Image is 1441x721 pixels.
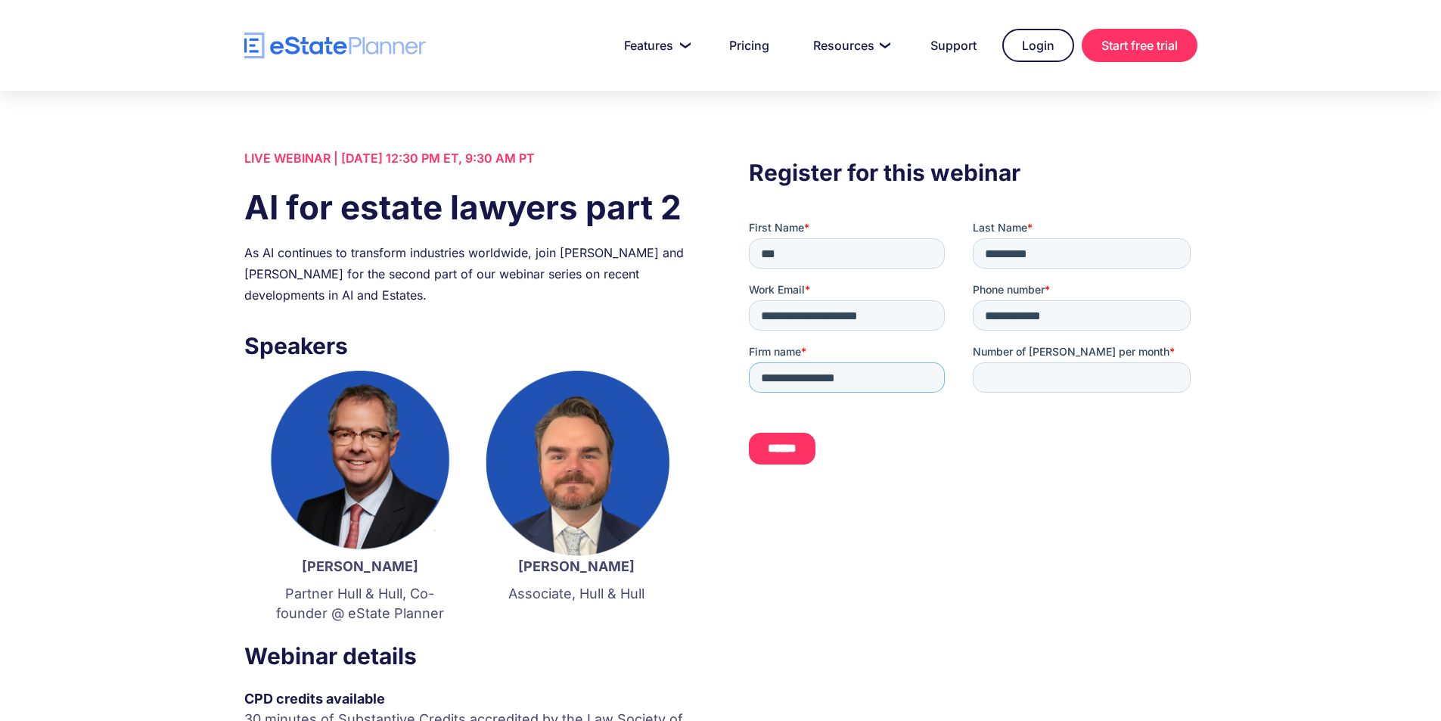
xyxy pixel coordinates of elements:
[518,558,635,574] strong: [PERSON_NAME]
[244,33,426,59] a: home
[912,30,995,61] a: Support
[244,328,692,363] h3: Speakers
[749,155,1197,190] h3: Register for this webinar
[244,148,692,169] div: LIVE WEBINAR | [DATE] 12:30 PM ET, 9:30 AM PT
[244,184,692,231] h1: AI for estate lawyers part 2
[795,30,905,61] a: Resources
[267,584,453,623] p: Partner Hull & Hull, Co-founder @ eState Planner
[483,584,669,604] p: Associate, Hull & Hull
[749,220,1197,477] iframe: Form 0
[606,30,703,61] a: Features
[1002,29,1074,62] a: Login
[244,242,692,306] div: As AI continues to transform industries worldwide, join [PERSON_NAME] and [PERSON_NAME] for the s...
[711,30,787,61] a: Pricing
[302,558,418,574] strong: [PERSON_NAME]
[244,691,385,707] strong: CPD credits available
[244,639,692,673] h3: Webinar details
[1082,29,1197,62] a: Start free trial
